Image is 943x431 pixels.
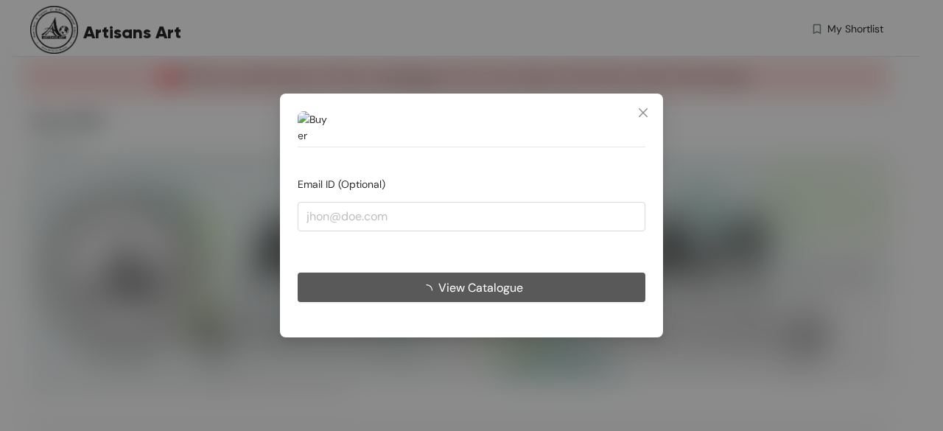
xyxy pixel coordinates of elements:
[298,273,645,302] button: View Catalogue
[637,107,649,119] span: close
[421,284,438,295] span: loading
[438,278,523,296] span: View Catalogue
[298,178,385,191] span: Email ID (Optional)
[298,111,327,141] img: Buyer Portal
[298,202,645,231] input: jhon@doe.com
[623,94,663,133] button: Close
